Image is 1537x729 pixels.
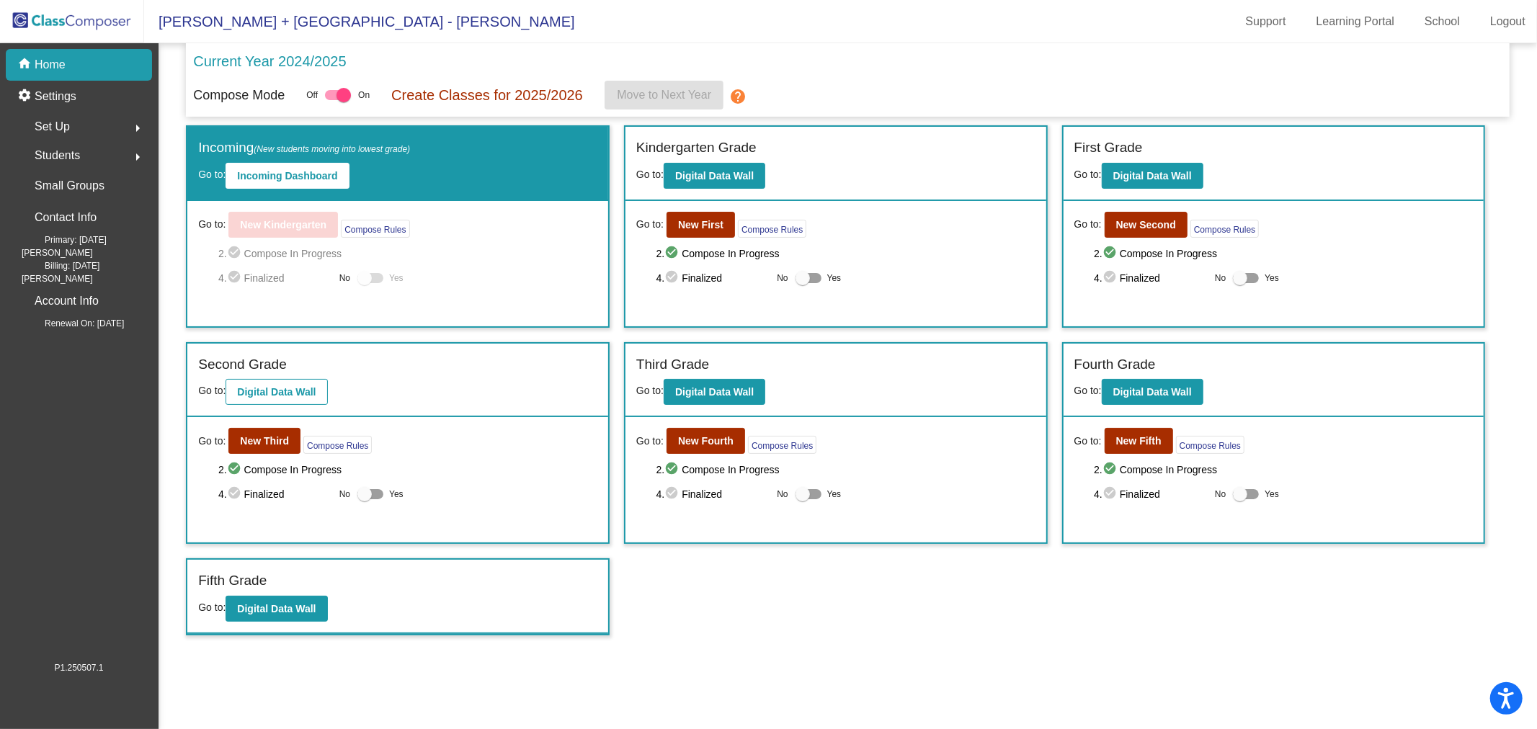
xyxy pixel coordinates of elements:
button: Compose Rules [303,436,372,454]
span: Primary: [DATE][PERSON_NAME] [22,233,152,259]
p: Create Classes for 2025/2026 [391,84,583,106]
span: Go to: [198,385,226,396]
span: Yes [389,486,404,503]
mat-icon: check_circle [664,486,682,503]
button: Compose Rules [1190,220,1259,238]
label: Fifth Grade [198,571,267,591]
a: Support [1234,10,1298,33]
span: Students [35,146,80,166]
button: Digital Data Wall [664,163,765,189]
span: Go to: [1074,434,1102,449]
label: Second Grade [198,354,287,375]
button: Compose Rules [738,220,806,238]
span: 4. Finalized [1094,269,1208,287]
b: Digital Data Wall [1113,170,1192,182]
mat-icon: check_circle [1102,486,1120,503]
b: New Kindergarten [240,219,326,231]
span: 2. Compose In Progress [218,461,597,478]
mat-icon: check_circle [227,245,244,262]
label: First Grade [1074,138,1143,158]
button: Digital Data Wall [226,379,327,405]
p: Settings [35,88,76,105]
span: Go to: [1074,385,1102,396]
span: Yes [389,269,404,287]
span: 4. Finalized [656,486,770,503]
b: New Fourth [678,435,734,447]
button: New Kindergarten [228,212,338,238]
mat-icon: check_circle [227,486,244,503]
label: Third Grade [636,354,709,375]
a: Learning Portal [1305,10,1407,33]
mat-icon: check_circle [664,461,682,478]
b: Digital Data Wall [1113,386,1192,398]
mat-icon: check_circle [227,461,244,478]
label: Incoming [198,138,410,158]
span: 4. Finalized [218,269,332,287]
span: 4. Finalized [1094,486,1208,503]
mat-icon: check_circle [1102,269,1120,287]
button: New Fourth [667,428,745,454]
span: No [1215,272,1226,285]
button: Compose Rules [341,220,409,238]
span: Go to: [636,385,664,396]
button: New Fifth [1105,428,1173,454]
p: Small Groups [35,176,104,196]
span: No [777,488,788,501]
span: 4. Finalized [656,269,770,287]
b: Digital Data Wall [237,603,316,614]
span: Yes [827,486,842,503]
span: Move to Next Year [617,89,711,101]
span: No [339,272,350,285]
mat-icon: check_circle [664,269,682,287]
b: New Second [1116,219,1176,231]
label: Kindergarten Grade [636,138,757,158]
button: Digital Data Wall [1102,379,1203,405]
span: Go to: [636,169,664,180]
a: School [1413,10,1471,33]
span: Go to: [636,434,664,449]
p: Account Info [35,291,99,311]
button: Incoming Dashboard [226,163,349,189]
b: Digital Data Wall [675,386,754,398]
button: New First [667,212,735,238]
span: Go to: [1074,169,1102,180]
span: Yes [1265,486,1279,503]
b: Digital Data Wall [237,386,316,398]
span: Yes [827,269,842,287]
p: Current Year 2024/2025 [193,50,346,72]
mat-icon: arrow_right [129,120,146,137]
span: Yes [1265,269,1279,287]
span: No [777,272,788,285]
b: New Third [240,435,289,447]
span: Go to: [636,217,664,232]
span: 2. Compose In Progress [656,245,1035,262]
span: Go to: [1074,217,1102,232]
button: Compose Rules [748,436,816,454]
span: No [1215,488,1226,501]
button: Move to Next Year [605,81,723,109]
span: Off [306,89,318,102]
span: 2. Compose In Progress [656,461,1035,478]
mat-icon: settings [17,88,35,105]
span: Go to: [198,217,226,232]
span: 2. Compose In Progress [1094,461,1473,478]
mat-icon: home [17,56,35,73]
button: New Third [228,428,300,454]
button: Digital Data Wall [664,379,765,405]
p: Home [35,56,66,73]
mat-icon: check_circle [664,245,682,262]
span: (New students moving into lowest grade) [254,144,410,154]
a: Logout [1479,10,1537,33]
p: Contact Info [35,207,97,228]
span: Renewal On: [DATE] [22,317,124,330]
button: Compose Rules [1176,436,1244,454]
mat-icon: check_circle [227,269,244,287]
b: New Fifth [1116,435,1162,447]
mat-icon: arrow_right [129,148,146,166]
label: Fourth Grade [1074,354,1156,375]
span: 4. Finalized [218,486,332,503]
b: New First [678,219,723,231]
span: Go to: [198,169,226,180]
span: 2. Compose In Progress [218,245,597,262]
mat-icon: check_circle [1102,461,1120,478]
